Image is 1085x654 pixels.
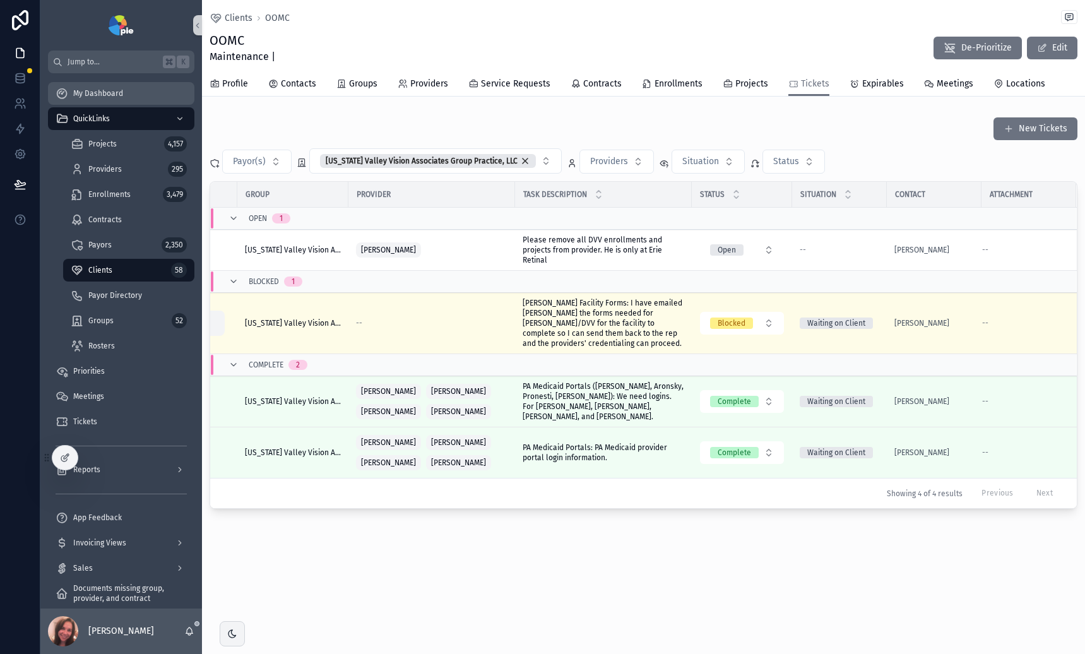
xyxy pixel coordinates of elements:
[894,396,974,407] a: [PERSON_NAME]
[700,312,784,335] button: Select Button
[655,78,703,90] span: Enrollments
[280,213,283,223] div: 1
[88,240,112,250] span: Payors
[210,73,248,98] a: Profile
[523,298,684,348] span: [PERSON_NAME] Facility Forms: I have emailed [PERSON_NAME] the forms needed for [PERSON_NAME]/DVV...
[88,265,112,275] span: Clients
[934,37,1022,59] button: De-Prioritize
[109,15,133,35] img: App logo
[700,239,784,261] button: Select Button
[309,148,562,174] button: Select Button
[361,407,416,417] span: [PERSON_NAME]
[320,154,536,168] button: Unselect 157
[523,381,684,422] a: PA Medicaid Portals ([PERSON_NAME], Aronsky, Pronesti, [PERSON_NAME]): We need logins. For [PERSO...
[349,78,377,90] span: Groups
[326,156,518,166] span: [US_STATE] Valley Vision Associates Group Practice, LLC
[292,276,295,287] div: 1
[894,318,974,328] a: [PERSON_NAME]
[982,396,988,407] span: --
[361,458,416,468] span: [PERSON_NAME]
[245,318,341,328] span: [US_STATE] Valley Vision Associates Group Practice, LLC
[807,318,865,329] div: Waiting on Client
[48,458,194,481] a: Reports
[265,12,290,25] span: OOMC
[48,506,194,529] a: App Feedback
[73,538,126,548] span: Invoicing Views
[63,309,194,332] a: Groups52
[163,187,187,202] div: 3,479
[88,215,122,225] span: Contracts
[982,448,988,458] span: --
[210,32,275,49] h1: OOMC
[571,73,622,98] a: Contracts
[788,73,829,97] a: Tickets
[361,245,416,255] span: [PERSON_NAME]
[68,57,158,67] span: Jump to...
[63,133,194,155] a: Projects4,157
[850,73,904,98] a: Expirables
[481,78,550,90] span: Service Requests
[361,386,416,396] span: [PERSON_NAME]
[222,150,292,174] button: Select Button
[735,78,768,90] span: Projects
[801,78,829,90] span: Tickets
[48,82,194,105] a: My Dashboard
[73,583,182,603] span: Documents missing group, provider, and contract
[672,150,745,174] button: Select Button
[718,396,751,407] div: Complete
[700,441,784,464] button: Select Button
[895,189,925,199] span: Contact
[63,259,194,282] a: Clients58
[73,391,104,401] span: Meetings
[579,150,654,174] button: Select Button
[73,465,100,475] span: Reports
[700,189,725,199] span: Status
[356,318,362,328] span: --
[982,396,1061,407] a: --
[63,335,194,357] a: Rosters
[88,316,114,326] span: Groups
[937,78,973,90] span: Meetings
[982,245,1061,255] a: --
[245,396,341,407] a: [US_STATE] Valley Vision Associates Group Practice, LLC
[523,443,684,463] span: PA Medicaid Portals: PA Medicaid provider portal login information.
[249,360,283,370] span: Complete
[73,417,97,427] span: Tickets
[88,164,122,174] span: Providers
[249,276,279,287] span: Blocked
[807,447,865,458] div: Waiting on Client
[800,245,806,255] span: --
[356,240,507,260] a: [PERSON_NAME]
[699,389,785,413] a: Select Button
[894,245,974,255] a: [PERSON_NAME]
[356,318,507,328] a: --
[73,114,110,124] span: QuickLinks
[63,284,194,307] a: Payor Directory
[88,625,154,638] p: [PERSON_NAME]
[924,73,973,98] a: Meetings
[172,313,187,328] div: 52
[431,407,486,417] span: [PERSON_NAME]
[48,107,194,130] a: QuickLinks
[48,582,194,605] a: Documents missing group, provider, and contract
[762,150,825,174] button: Select Button
[88,189,131,199] span: Enrollments
[894,396,949,407] a: [PERSON_NAME]
[800,318,879,329] a: Waiting on Client
[249,213,267,223] span: Open
[245,448,341,458] a: [US_STATE] Valley Vision Associates Group Practice, LLC
[63,158,194,181] a: Providers295
[88,290,142,300] span: Payor Directory
[523,235,684,265] a: Please remove all DVV enrollments and projects from provider. He is only at Erie Retinal
[48,410,194,433] a: Tickets
[168,162,187,177] div: 295
[162,237,187,253] div: 2,350
[73,366,105,376] span: Priorities
[993,117,1077,140] a: New Tickets
[1027,37,1077,59] button: Edit
[88,341,115,351] span: Rosters
[982,245,988,255] span: --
